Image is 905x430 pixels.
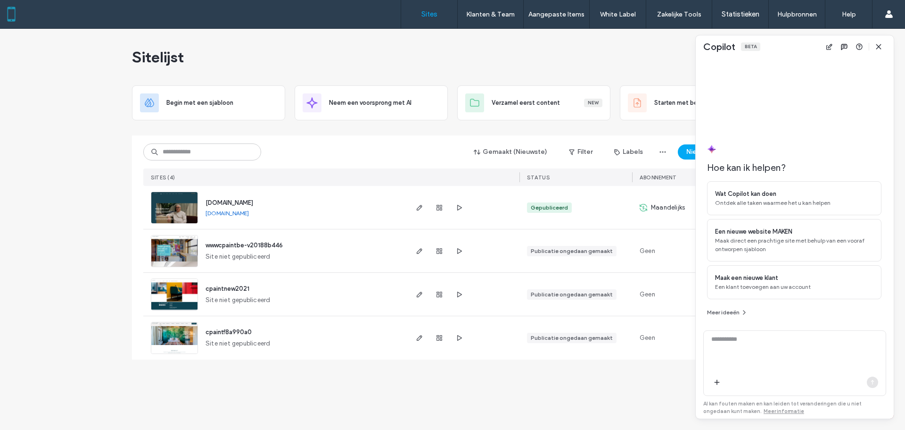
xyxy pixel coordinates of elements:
a: [DOMAIN_NAME] [206,199,253,206]
div: Starten met bestandBeta [620,85,773,120]
span: Maak een nieuwe klant [715,273,778,283]
span: STATUS [527,174,550,181]
span: Geen [640,246,655,256]
span: Abonnement [640,174,676,181]
span: AI kan fouten maken en kan leiden tot veranderingen die u niet ongedaan kunt maken. [703,400,862,414]
div: Een nieuwe website MAKENMaak direct een prachtige site met behulp van een vooraf ontworpen sjabloon [707,219,881,261]
a: Meer informatie [764,407,804,415]
span: Geen [640,290,655,299]
div: New [584,99,602,107]
div: Verzamel eerst contentNew [457,85,610,120]
span: Een nieuwe website MAKEN [715,227,792,236]
button: Filter [559,144,602,160]
label: Sites [421,10,437,18]
button: Nieuwe site maken [678,144,762,160]
div: Beta [741,42,760,51]
label: White Label [600,10,636,18]
div: Publicatie ongedaan gemaakt [531,290,613,299]
a: [DOMAIN_NAME] [206,210,249,217]
div: Publicatie ongedaan gemaakt [531,334,613,342]
span: Starten met bestand [654,98,714,108]
span: Site niet gepubliceerd [206,252,270,261]
span: Een klant toevoegen aan uw account [715,283,873,291]
button: Meer ideeën [707,307,748,318]
label: Help [842,10,856,18]
label: Hulpbronnen [777,10,817,18]
a: cpaintnew2021 [206,285,249,292]
div: Publicatie ongedaan gemaakt [531,247,613,255]
div: Gepubliceerd [531,203,568,212]
a: cpaintf8a990a0 [206,329,252,336]
span: Verzamel eerst content [492,98,560,108]
a: wwwcpaintbe-v20188b446 [206,242,283,249]
span: Copilot [703,41,735,53]
div: Maak een nieuwe klantEen klant toevoegen aan uw account [707,265,881,299]
label: Aangepaste Items [528,10,584,18]
label: Zakelijke Tools [657,10,701,18]
span: Wat Copilot kan doen [715,189,776,199]
div: Wat Copilot kan doenOntdek alle taken waarmee het u kan helpen [707,181,881,215]
span: Maak direct een prachtige site met behulp van een vooraf ontworpen sjabloon [715,236,873,253]
span: Maandelijks [651,203,685,212]
span: Neem een voorsprong met AI [329,98,411,108]
label: Statistieken [722,10,759,18]
span: Hoe kan ik helpen? [707,161,881,174]
span: Sitelijst [132,48,184,67]
span: Sites (4) [151,174,175,181]
span: Begin met een sjabloon [166,98,233,108]
span: Geen [640,333,655,343]
button: Gemaakt (Nieuwste) [466,144,556,160]
div: Neem een voorsprong met AI [295,85,448,120]
span: Site niet gepubliceerd [206,339,270,348]
button: Labels [606,144,651,160]
div: Begin met een sjabloon [132,85,285,120]
span: Ontdek alle taken waarmee het u kan helpen [715,199,873,207]
label: Klanten & Team [466,10,515,18]
span: Site niet gepubliceerd [206,295,270,305]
